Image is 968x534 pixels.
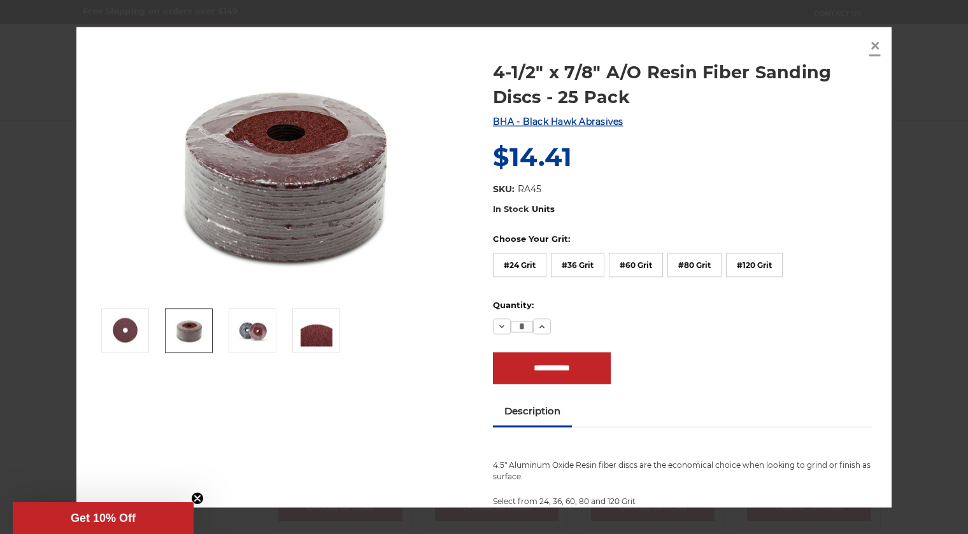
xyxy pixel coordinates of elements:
dd: RA45 [518,183,541,197]
img: 4-1/2" x 7/8" A/O Resin Fiber Sanding Discs - 25 Pack [173,314,205,346]
span: $14.41 [493,141,572,172]
span: × [869,34,881,59]
label: Choose Your Grit: [493,234,872,246]
p: 4.5" Aluminum Oxide Resin fiber discs are the economical choice when looking to grind or finish a... [493,460,872,483]
span: Get 10% Off [71,512,136,524]
button: Close teaser [191,492,204,505]
img: 4.5 inch resin fiber disc [110,315,141,346]
a: BHA - Black Hawk Abrasives [493,116,623,127]
p: Select from 24, 36, 60, 80 and 120 Grit [493,496,872,508]
img: 4.5 inch resin fiber disc [159,46,413,301]
div: Get 10% OffClose teaser [13,502,194,534]
a: 4-1/2" x 7/8" A/O Resin Fiber Sanding Discs - 25 Pack [493,60,872,109]
span: Units [532,204,555,214]
img: 4-1/2" x 7/8" A/O Resin Fiber Sanding Discs - 25 Pack [237,314,269,346]
img: 4-1/2" x 7/8" A/O Resin Fiber Sanding Discs - 25 Pack [301,314,332,346]
a: Close [865,36,885,57]
span: In Stock [493,204,529,214]
a: Description [493,397,572,425]
label: Quantity: [493,299,872,312]
dt: SKU: [493,183,515,197]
